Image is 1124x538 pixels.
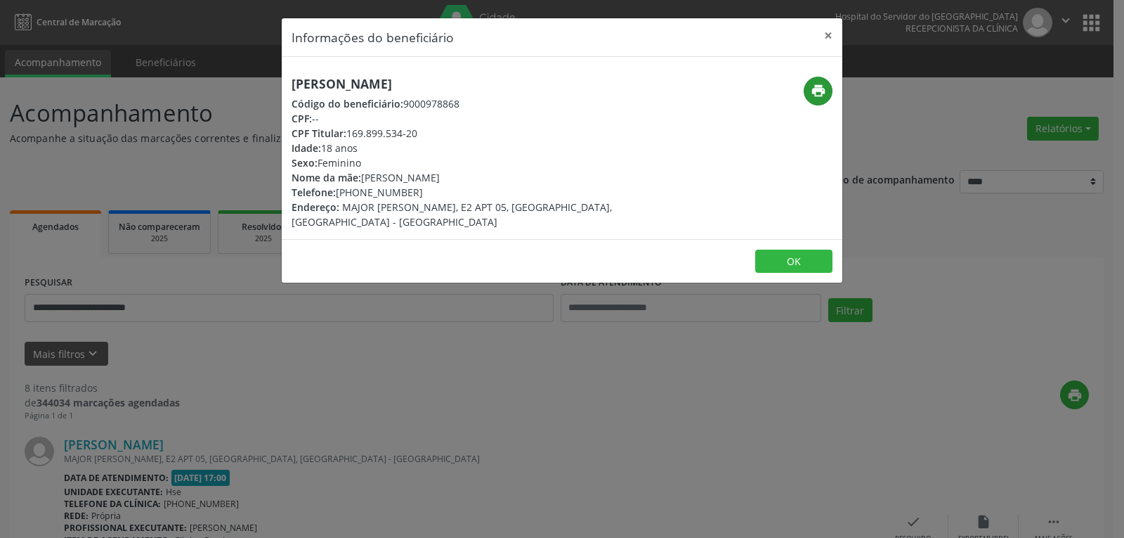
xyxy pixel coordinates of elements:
[292,155,646,170] div: Feminino
[292,126,646,141] div: 169.899.534-20
[804,77,832,105] button: print
[292,97,403,110] span: Código do beneficiário:
[292,156,318,169] span: Sexo:
[292,141,646,155] div: 18 anos
[755,250,832,274] button: OK
[292,112,312,125] span: CPF:
[292,200,339,214] span: Endereço:
[292,170,646,185] div: [PERSON_NAME]
[292,96,646,111] div: 9000978868
[811,83,826,98] i: print
[292,127,346,140] span: CPF Titular:
[292,171,361,184] span: Nome da mãe:
[292,77,646,91] h5: [PERSON_NAME]
[292,200,612,229] span: MAJOR [PERSON_NAME], E2 APT 05, [GEOGRAPHIC_DATA], [GEOGRAPHIC_DATA] - [GEOGRAPHIC_DATA]
[292,186,336,199] span: Telefone:
[292,141,321,155] span: Idade:
[814,18,842,53] button: Close
[292,185,646,200] div: [PHONE_NUMBER]
[292,111,646,126] div: --
[292,28,454,46] h5: Informações do beneficiário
